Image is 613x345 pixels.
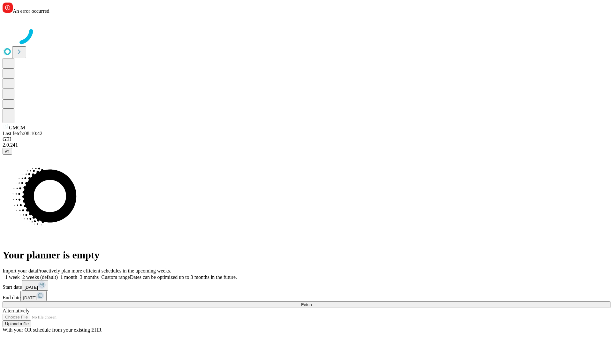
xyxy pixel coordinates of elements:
[301,302,312,307] span: Fetch
[3,308,29,313] span: Alternatively
[3,142,610,148] div: 2.0.241
[3,301,610,308] button: Fetch
[5,274,20,280] span: 1 week
[3,136,610,142] div: GEI
[25,285,38,290] span: [DATE]
[101,274,130,280] span: Custom range
[3,280,610,291] div: Start date
[3,131,42,136] span: Last fetch: 08:10:42
[3,148,12,155] button: @
[22,280,48,291] button: [DATE]
[3,268,37,273] span: Import your data
[80,274,99,280] span: 3 months
[20,291,47,301] button: [DATE]
[37,268,171,273] span: Proactively plan more efficient schedules in the upcoming weeks.
[60,274,77,280] span: 1 month
[130,274,237,280] span: Dates can be optimized up to 3 months in the future.
[3,327,102,333] span: With your OR schedule from your existing EHR
[22,274,58,280] span: 2 weeks (default)
[3,291,610,301] div: End date
[13,8,49,14] span: An error occurred
[23,295,36,300] span: [DATE]
[3,249,610,261] h1: Your planner is empty
[5,149,10,154] span: @
[9,125,25,130] span: GMCM
[3,320,31,327] button: Upload a file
